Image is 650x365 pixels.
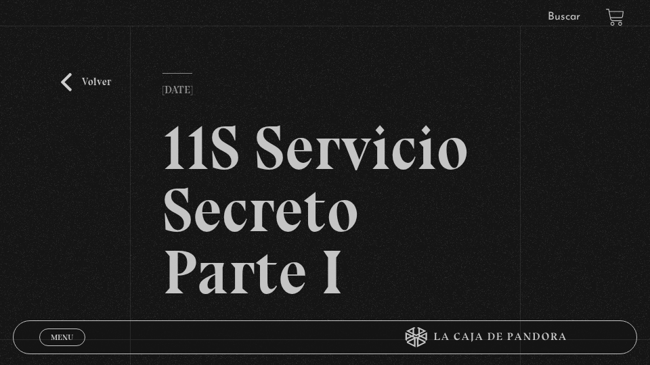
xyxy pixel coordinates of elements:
[548,11,580,22] a: Buscar
[162,73,192,100] p: [DATE]
[61,73,111,91] a: Volver
[51,333,73,341] span: Menu
[606,8,624,26] a: View your shopping cart
[46,345,78,354] span: Cerrar
[162,117,487,303] h2: 11S Servicio Secreto Parte I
